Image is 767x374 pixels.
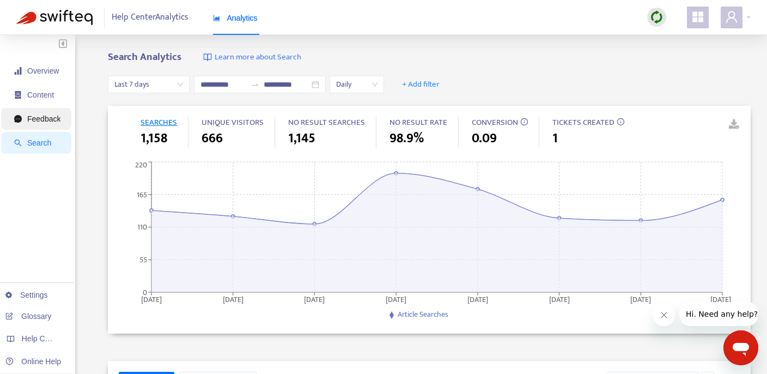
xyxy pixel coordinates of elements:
span: appstore [691,10,704,23]
span: Feedback [27,114,60,123]
tspan: [DATE] [386,293,407,306]
tspan: 165 [137,189,147,201]
iframe: Message from company [679,302,758,326]
tspan: [DATE] [305,293,325,306]
span: 666 [202,129,223,148]
span: 0.09 [472,129,497,148]
tspan: 220 [135,159,147,171]
span: Help Center Analytics [112,7,188,28]
iframe: Button to launch messaging window [723,330,758,365]
span: Search [27,138,51,147]
img: Swifteq [16,10,93,25]
span: container [14,91,22,99]
span: signal [14,67,22,75]
tspan: [DATE] [710,293,731,306]
span: NO RESULT RATE [389,116,447,129]
span: Help Centers [22,334,66,343]
span: swap-right [251,80,259,89]
span: Analytics [213,14,258,22]
span: area-chart [213,14,221,22]
b: Search Analytics [108,49,181,65]
span: Daily [336,76,378,93]
span: NO RESULT SEARCHES [288,116,365,129]
span: search [14,139,22,147]
tspan: [DATE] [631,293,652,306]
tspan: 0 [143,286,147,299]
tspan: [DATE] [549,293,570,306]
span: CONVERSION [472,116,518,129]
span: Content [27,91,54,99]
img: image-link [203,53,212,62]
iframe: Close message [653,304,675,326]
span: 1,145 [288,129,315,148]
span: UNIQUE VISITORS [202,116,264,129]
a: Glossary [5,312,51,321]
tspan: 55 [139,254,147,266]
a: Online Help [5,357,61,366]
tspan: [DATE] [467,293,488,306]
span: user [725,10,738,23]
img: sync.dc5367851b00ba804db3.png [650,10,663,24]
span: TICKETS CREATED [552,116,614,129]
span: Learn more about Search [215,51,301,64]
span: Article Searches [398,308,448,321]
span: Last 7 days [114,76,183,93]
span: 1,158 [141,129,167,148]
button: + Add filter [394,76,448,93]
span: message [14,115,22,123]
a: Settings [5,291,48,299]
tspan: [DATE] [141,293,162,306]
span: SEARCHES [141,116,177,129]
span: to [251,80,259,89]
span: + Add filter [402,78,440,91]
span: 1 [552,129,558,148]
span: 98.9% [389,129,424,148]
a: Learn more about Search [203,51,301,64]
span: Overview [27,67,59,75]
tspan: [DATE] [223,293,244,306]
tspan: 110 [137,221,147,233]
